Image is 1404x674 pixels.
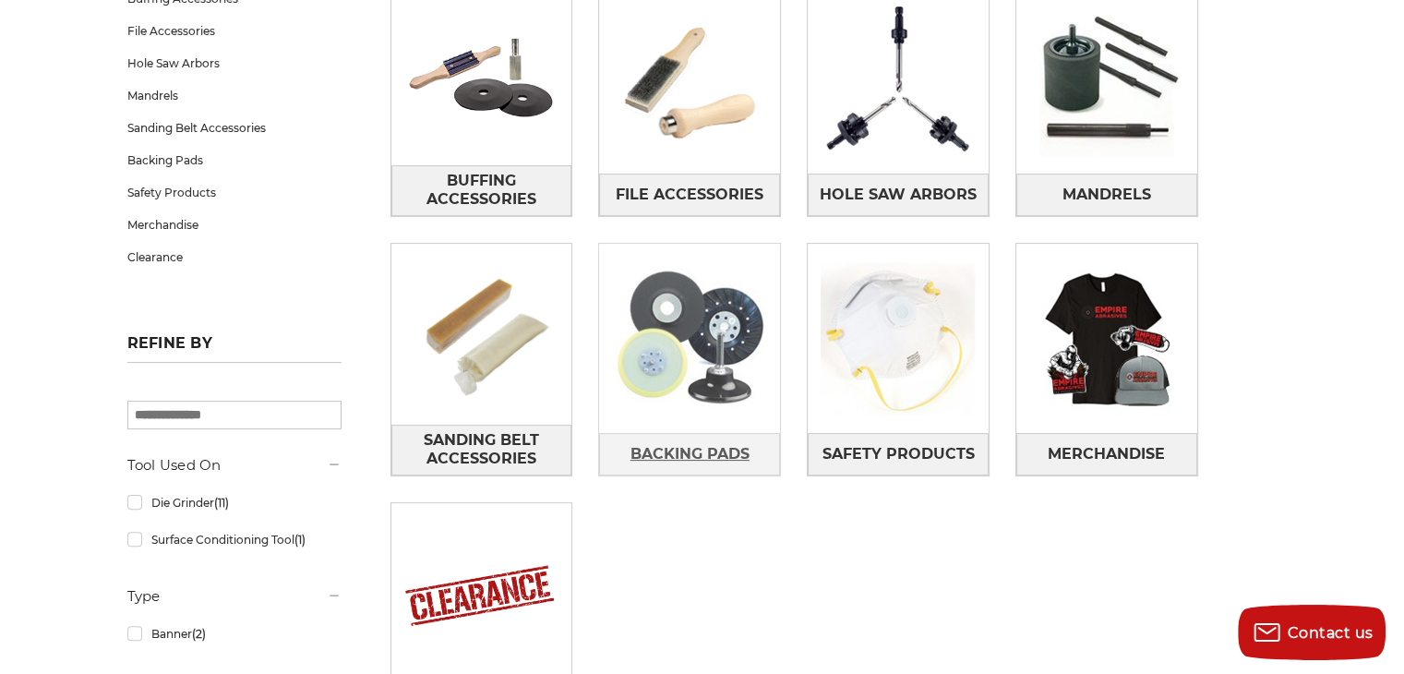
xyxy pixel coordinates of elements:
a: Mandrels [1016,174,1197,215]
a: File Accessories [599,174,780,215]
span: Contact us [1288,624,1374,642]
a: Clearance [127,241,342,273]
a: Safety Products [808,433,989,475]
span: Merchandise [1048,439,1165,470]
span: File Accessories [616,179,763,211]
img: Buffing Accessories [391,11,572,138]
img: Safety Products [808,248,989,429]
span: (2) [191,627,205,641]
h5: Type [127,585,342,608]
span: Sanding Belt Accessories [392,425,571,475]
span: Safety Products [822,439,975,470]
span: (11) [213,496,228,510]
a: Merchandise [127,209,342,241]
a: Die Grinder [127,487,342,519]
a: Sanding Belt Accessories [127,112,342,144]
a: Hole Saw Arbors [808,174,989,215]
a: Backing Pads [127,144,342,176]
a: Backing Pads [599,433,780,475]
a: Safety Products [127,176,342,209]
a: Hole Saw Arbors [127,47,342,79]
span: Mandrels [1062,179,1151,211]
a: Sanding Belt Accessories [391,425,572,475]
h5: Tool Used On [127,454,342,476]
span: Buffing Accessories [392,165,571,215]
button: Contact us [1238,605,1386,660]
a: File Accessories [127,15,342,47]
span: (1) [294,533,305,547]
span: Backing Pads [630,439,750,470]
img: Merchandise [1016,248,1197,429]
a: Surface Conditioning Tool [127,524,342,556]
a: Merchandise [1016,433,1197,475]
img: Sanding Belt Accessories [391,244,572,425]
a: Buffing Accessories [391,165,572,216]
span: Hole Saw Arbors [820,179,977,211]
a: Banner [127,618,342,650]
h5: Refine by [127,334,342,363]
a: Mandrels [127,79,342,112]
img: Backing Pads [599,248,780,429]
